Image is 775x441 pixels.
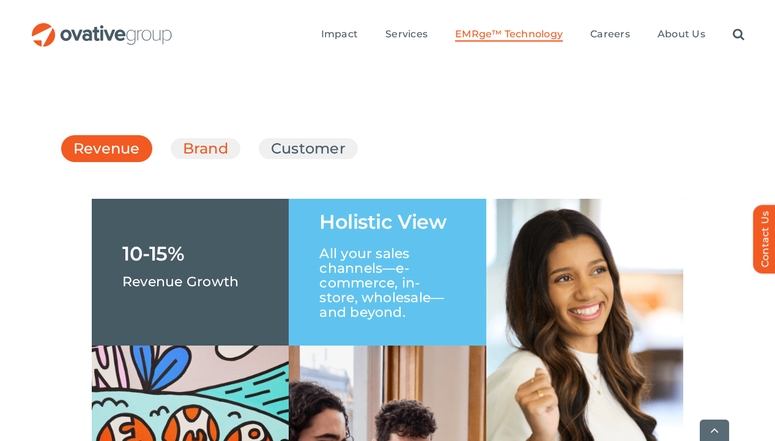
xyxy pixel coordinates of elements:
[385,28,428,40] span: Services
[733,28,744,42] a: Search
[122,244,184,264] h1: 10-15%
[658,28,705,42] a: About Us
[455,28,563,40] span: EMRge™ Technology
[590,28,630,40] span: Careers
[61,132,714,165] ul: Post Filters
[319,232,455,320] p: All your sales channels—e-commerce, in-store, wholesale—and beyond.
[590,28,630,42] a: Careers
[321,15,744,54] nav: Menu
[73,138,140,165] a: Revenue
[385,28,428,42] a: Services
[183,138,228,159] a: Brand
[321,28,358,40] span: Impact
[319,212,446,232] h1: Holistic View
[658,28,705,40] span: About Us
[455,28,563,42] a: EMRge™ Technology
[122,264,239,288] p: Revenue Growth
[321,28,358,42] a: Impact
[31,21,173,33] a: OG_Full_horizontal_RGB
[271,138,346,159] a: Customer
